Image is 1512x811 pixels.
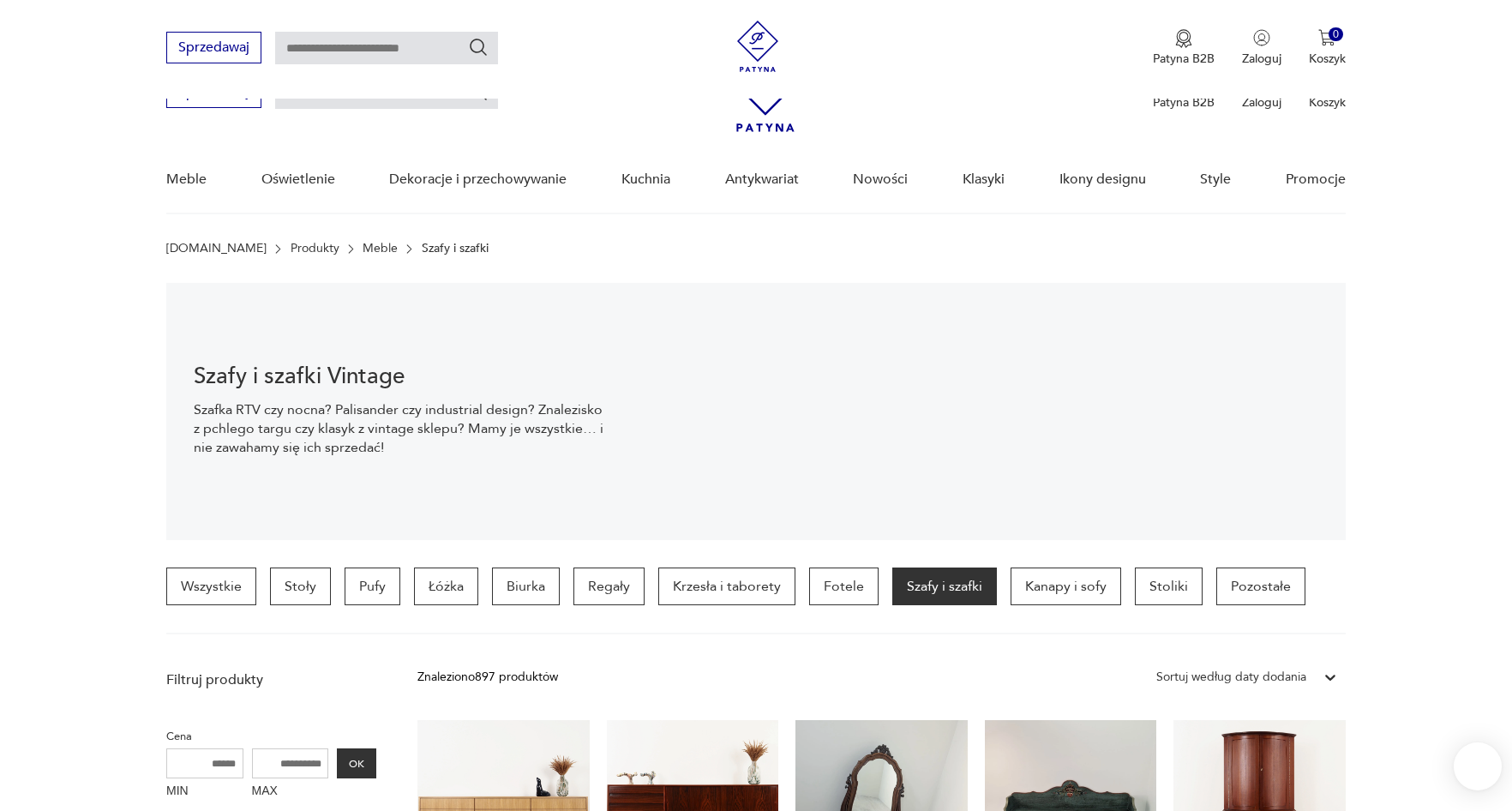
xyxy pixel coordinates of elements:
a: Łóżka [414,568,478,605]
a: Nowości [853,147,908,213]
a: Biurka [492,568,560,605]
a: Krzesła i taborety [658,568,795,605]
button: 0Koszyk [1309,29,1346,67]
a: Ikona medaluPatyna B2B [1153,29,1215,67]
a: Kuchnia [621,147,670,213]
img: Ikonka użytkownika [1253,29,1270,46]
p: Zaloguj [1242,94,1281,111]
img: Patyna - sklep z meblami i dekoracjami vintage [732,21,783,72]
a: Sprzedawaj [166,43,261,55]
p: Filtruj produkty [166,670,376,689]
p: Zaloguj [1242,51,1281,67]
p: Patyna B2B [1153,51,1215,67]
a: Ikony designu [1059,147,1146,213]
label: MIN [166,778,243,806]
label: MAX [252,778,329,806]
button: Patyna B2B [1153,29,1215,67]
a: Pozostałe [1216,568,1305,605]
a: Fotele [809,568,879,605]
a: Stoły [270,568,331,605]
a: Oświetlenie [261,147,335,213]
div: Sortuj według daty dodania [1156,668,1306,687]
p: Cena [166,727,376,746]
p: Koszyk [1309,94,1346,111]
button: OK [337,748,376,778]
a: Meble [166,147,207,213]
a: Sprzedawaj [166,87,261,99]
h1: Szafy i szafki Vintage [194,366,610,387]
p: Koszyk [1309,51,1346,67]
button: Zaloguj [1242,29,1281,67]
a: Produkty [291,242,339,255]
a: Meble [363,242,398,255]
a: Klasyki [963,147,1005,213]
a: Promocje [1286,147,1346,213]
a: Dekoracje i przechowywanie [389,147,567,213]
img: Ikona medalu [1175,29,1192,48]
a: [DOMAIN_NAME] [166,242,267,255]
a: Kanapy i sofy [1011,568,1121,605]
a: Style [1200,147,1231,213]
a: Regały [573,568,645,605]
button: Sprzedawaj [166,32,261,63]
a: Antykwariat [725,147,799,213]
p: Patyna B2B [1153,94,1215,111]
a: Wszystkie [166,568,256,605]
div: 0 [1329,27,1343,42]
p: Szafka RTV czy nocna? Palisander czy industrial design? Znalezisko z pchlego targu czy klasyk z v... [194,400,610,457]
button: Szukaj [468,37,489,57]
a: Szafy i szafki [892,568,997,605]
img: Ikona koszyka [1318,29,1335,46]
div: Znaleziono 897 produktów [417,668,558,687]
a: Pufy [345,568,400,605]
p: Szafy i szafki [422,242,489,255]
a: Stoliki [1135,568,1203,605]
iframe: Smartsupp widget button [1454,742,1502,790]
